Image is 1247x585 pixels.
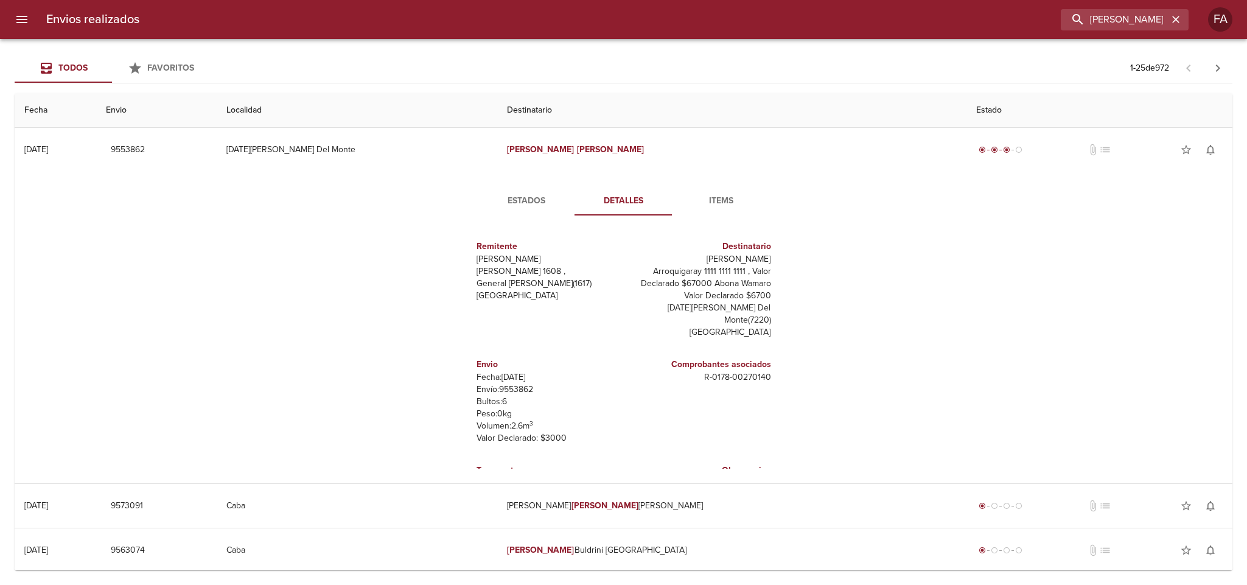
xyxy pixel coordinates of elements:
[217,528,497,572] td: Caba
[477,384,619,396] p: Envío: 9553862
[629,265,771,302] p: Arroquigaray 1111 1111 1111 , Valor Declarado $67000 Abona Wamaro Valor Declarado $6700
[1015,547,1022,554] span: radio_button_unchecked
[991,502,998,510] span: radio_button_unchecked
[1130,62,1169,74] p: 1 - 25 de 972
[96,93,217,128] th: Envio
[106,539,150,562] button: 9563074
[1204,544,1217,556] span: notifications_none
[1099,500,1111,512] span: No tiene pedido asociado
[629,253,771,265] p: [PERSON_NAME]
[477,278,619,290] p: General [PERSON_NAME] ( 1617 )
[529,419,533,427] sup: 3
[1174,494,1198,518] button: Agregar a favoritos
[979,547,986,554] span: radio_button_checked
[477,253,619,265] p: [PERSON_NAME]
[106,495,148,517] button: 9573091
[1087,500,1099,512] span: No tiene documentos adjuntos
[477,432,619,444] p: Valor Declarado: $ 3000
[1180,500,1192,512] span: star_border
[976,544,1025,556] div: Generado
[629,464,771,477] h6: Observacion
[629,326,771,338] p: [GEOGRAPHIC_DATA]
[24,500,48,511] div: [DATE]
[15,93,96,128] th: Fecha
[582,194,665,209] span: Detalles
[976,500,1025,512] div: Generado
[1174,61,1203,74] span: Pagina anterior
[15,54,209,83] div: Tabs Envios
[7,5,37,34] button: menu
[577,144,644,155] em: [PERSON_NAME]
[497,528,966,572] td: Buldrini [GEOGRAPHIC_DATA]
[1099,544,1111,556] span: No tiene pedido asociado
[1198,138,1223,162] button: Activar notificaciones
[46,10,139,29] h6: Envios realizados
[1198,538,1223,562] button: Activar notificaciones
[966,93,1232,128] th: Estado
[991,547,998,554] span: radio_button_unchecked
[629,358,771,371] h6: Comprobantes asociados
[477,396,619,408] p: Bultos: 6
[477,290,619,302] p: [GEOGRAPHIC_DATA]
[507,545,575,555] em: [PERSON_NAME]
[507,144,575,155] em: [PERSON_NAME]
[571,500,639,511] em: [PERSON_NAME]
[1180,144,1192,156] span: star_border
[1003,146,1010,153] span: radio_button_checked
[1204,144,1217,156] span: notifications_none
[1003,547,1010,554] span: radio_button_unchecked
[1015,146,1022,153] span: radio_button_unchecked
[629,240,771,253] h6: Destinatario
[111,142,145,158] span: 9553862
[111,543,145,558] span: 9563074
[1208,7,1232,32] div: FA
[1099,144,1111,156] span: No tiene pedido asociado
[477,464,619,477] h6: Transporte
[1180,544,1192,556] span: star_border
[477,408,619,420] p: Peso: 0 kg
[24,144,48,155] div: [DATE]
[1203,54,1232,83] span: Pagina siguiente
[217,484,497,528] td: Caba
[477,240,619,253] h6: Remitente
[1198,494,1223,518] button: Activar notificaciones
[979,146,986,153] span: radio_button_checked
[217,128,497,172] td: [DATE][PERSON_NAME] Del Monte
[1061,9,1168,30] input: buscar
[217,93,497,128] th: Localidad
[477,358,619,371] h6: Envio
[497,484,966,528] td: [PERSON_NAME] [PERSON_NAME]
[629,302,771,326] p: [DATE][PERSON_NAME] Del Monte ( 7220 )
[1174,138,1198,162] button: Agregar a favoritos
[680,194,763,209] span: Items
[111,499,143,514] span: 9573091
[477,265,619,278] p: [PERSON_NAME] 1608 ,
[147,63,194,73] span: Favoritos
[497,93,966,128] th: Destinatario
[477,371,619,384] p: Fecha: [DATE]
[991,146,998,153] span: radio_button_checked
[1087,144,1099,156] span: No tiene documentos adjuntos
[1015,502,1022,510] span: radio_button_unchecked
[477,420,619,432] p: Volumen: 2.6 m
[58,63,88,73] span: Todos
[106,139,150,161] button: 9553862
[1003,502,1010,510] span: radio_button_unchecked
[979,502,986,510] span: radio_button_checked
[629,371,771,384] p: R - 0178 - 00270140
[478,186,770,215] div: Tabs detalle de guia
[1204,500,1217,512] span: notifications_none
[1087,544,1099,556] span: No tiene documentos adjuntos
[976,144,1025,156] div: En viaje
[485,194,568,209] span: Estados
[1208,7,1232,32] div: Abrir información de usuario
[1174,538,1198,562] button: Agregar a favoritos
[24,545,48,555] div: [DATE]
